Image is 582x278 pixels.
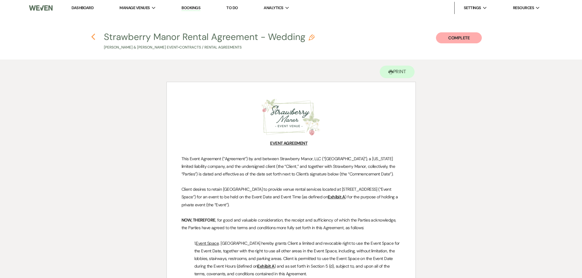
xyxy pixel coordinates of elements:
u: Exhibit A [257,263,274,269]
span: Resources [513,5,534,11]
p: This Event Agreement (“Agreement”) by and between Strawberry Manor, LLC (“[GEOGRAPHIC_DATA]”), a ... [181,155,401,178]
img: Strawberry Manor Logo - sq.png [260,97,321,139]
strong: NOW, THEREFORE [181,217,215,223]
a: Dashboard [71,5,93,10]
button: Print [380,66,415,78]
p: 1. . [GEOGRAPHIC_DATA] hereby grants Client a limited and revocable right to use the Event Space ... [181,240,401,278]
button: Strawberry Manor Rental Agreement - Wedding[PERSON_NAME] & [PERSON_NAME] Event•Contracts / Rental... [104,32,315,50]
p: [PERSON_NAME] & [PERSON_NAME] Event • Contracts / Rental Agreements [104,45,315,50]
img: Weven Logo [29,2,52,14]
span: Settings [464,5,481,11]
u: EVENT AGREEMENT [270,140,307,146]
a: To Do [226,5,238,10]
span: Analytics [264,5,283,11]
button: Complete [436,32,482,43]
p: , for good and valuable consideration, the receipt and sufficiency of which the Parties acknowled... [181,216,401,232]
u: Event Space [196,240,219,246]
p: Client desires to retain [GEOGRAPHIC_DATA] to provide venue rental services located at [STREET_AD... [181,186,401,209]
a: Bookings [181,5,200,11]
span: Manage Venues [119,5,150,11]
u: Exhibit A [328,194,345,200]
